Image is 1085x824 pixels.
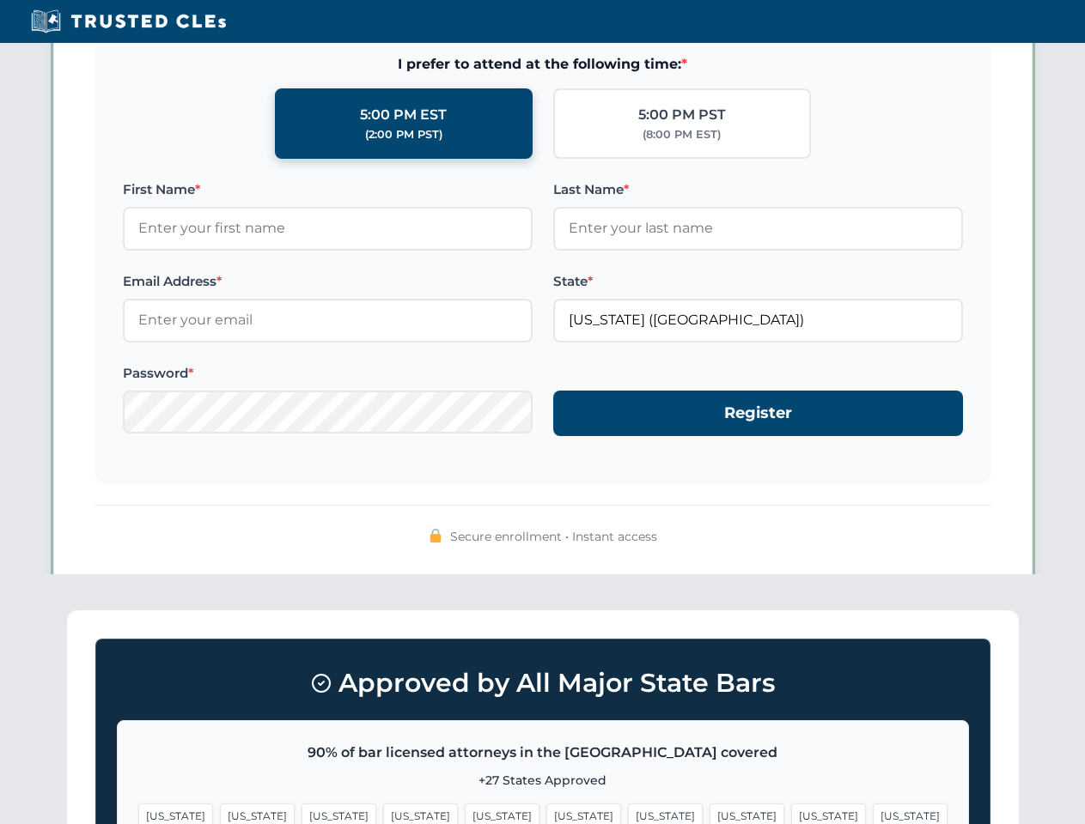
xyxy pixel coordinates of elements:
[360,104,447,126] div: 5:00 PM EST
[553,179,963,200] label: Last Name
[553,207,963,250] input: Enter your last name
[123,271,533,292] label: Email Address
[138,742,948,764] p: 90% of bar licensed attorneys in the [GEOGRAPHIC_DATA] covered
[123,363,533,384] label: Password
[553,271,963,292] label: State
[553,391,963,436] button: Register
[123,179,533,200] label: First Name
[123,299,533,342] input: Enter your email
[365,126,442,143] div: (2:00 PM PST)
[553,299,963,342] input: Florida (FL)
[450,527,657,546] span: Secure enrollment • Instant access
[638,104,726,126] div: 5:00 PM PST
[138,771,948,790] p: +27 States Approved
[429,529,442,542] img: 🔒
[123,53,963,76] span: I prefer to attend at the following time:
[26,9,231,34] img: Trusted CLEs
[123,207,533,250] input: Enter your first name
[117,660,969,706] h3: Approved by All Major State Bars
[643,126,721,143] div: (8:00 PM EST)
